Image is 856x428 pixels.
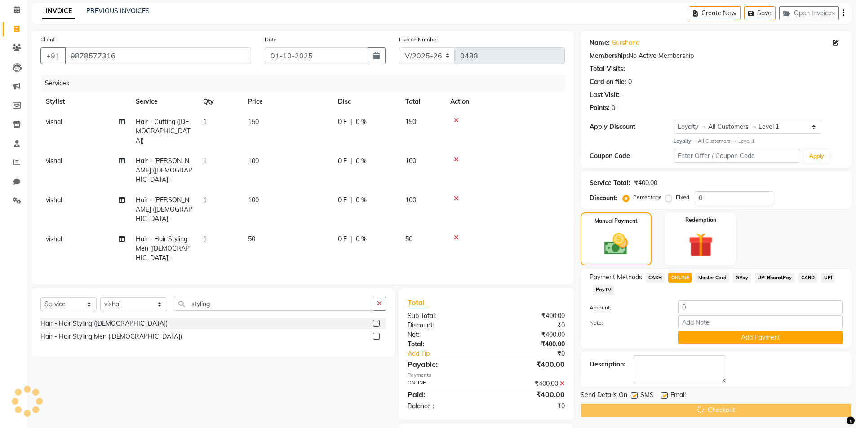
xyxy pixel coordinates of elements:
[755,273,795,283] span: UPI BharatPay
[338,117,347,127] span: 0 F
[265,35,277,44] label: Date
[821,273,835,283] span: UPI
[243,92,333,112] th: Price
[338,195,347,205] span: 0 F
[130,92,198,112] th: Service
[405,118,416,126] span: 150
[174,297,373,311] input: Search or Scan
[46,157,62,165] span: vishal
[695,273,729,283] span: Master Card
[350,156,352,166] span: |
[333,92,400,112] th: Disc
[248,196,259,204] span: 100
[501,349,572,358] div: ₹0
[401,340,486,349] div: Total:
[590,122,674,132] div: Apply Discount
[65,47,251,64] input: Search by Name/Mobile/Email/Code
[676,193,689,201] label: Fixed
[689,6,741,20] button: Create New
[628,77,632,87] div: 0
[674,149,800,163] input: Enter Offer / Coupon Code
[401,311,486,321] div: Sub Total:
[674,137,843,145] div: All Customers → Level 1
[590,51,843,61] div: No Active Membership
[400,92,445,112] th: Total
[203,196,207,204] span: 1
[804,150,829,163] button: Apply
[356,156,367,166] span: 0 %
[338,234,347,244] span: 0 F
[590,64,625,74] div: Total Visits:
[678,315,843,329] input: Add Note
[41,75,572,92] div: Services
[486,330,572,340] div: ₹400.00
[136,118,190,145] span: Hair - Cutting ([DEMOGRAPHIC_DATA])
[136,196,192,223] span: Hair - [PERSON_NAME] ([DEMOGRAPHIC_DATA])
[612,103,615,113] div: 0
[590,38,610,48] div: Name:
[401,330,486,340] div: Net:
[581,390,627,402] span: Send Details On
[350,117,352,127] span: |
[401,359,486,370] div: Payable:
[486,379,572,388] div: ₹400.00
[590,178,630,188] div: Service Total:
[590,77,626,87] div: Card on file:
[42,3,75,19] a: INVOICE
[798,273,818,283] span: CARD
[401,389,486,400] div: Paid:
[685,216,716,224] label: Redemption
[40,319,168,328] div: Hair - Hair Styling ([DEMOGRAPHIC_DATA])
[590,151,674,161] div: Coupon Code
[670,390,686,402] span: Email
[40,332,182,341] div: Hair - Hair Styling Men ([DEMOGRAPHIC_DATA])
[681,229,721,260] img: _gift.svg
[633,193,662,201] label: Percentage
[401,349,500,358] a: Add Tip
[590,103,610,113] div: Points:
[401,379,486,388] div: ONLINE
[590,51,629,61] div: Membership:
[486,311,572,321] div: ₹400.00
[248,118,259,126] span: 150
[733,273,751,283] span: GPay
[46,118,62,126] span: vishal
[40,35,55,44] label: Client
[445,92,565,112] th: Action
[248,235,255,243] span: 50
[203,235,207,243] span: 1
[486,340,572,349] div: ₹400.00
[486,321,572,330] div: ₹0
[597,230,635,258] img: _cash.svg
[674,138,697,144] strong: Loyalty →
[744,6,776,20] button: Save
[486,389,572,400] div: ₹400.00
[405,157,416,165] span: 100
[356,195,367,205] span: 0 %
[399,35,438,44] label: Invoice Number
[640,390,654,402] span: SMS
[646,273,665,283] span: CASH
[590,194,617,203] div: Discount:
[779,6,839,20] button: Open Invoices
[590,360,625,369] div: Description:
[612,38,639,48] a: Gurshand
[405,235,412,243] span: 50
[198,92,243,112] th: Qty
[136,157,192,184] span: Hair - [PERSON_NAME] ([DEMOGRAPHIC_DATA])
[583,304,672,312] label: Amount:
[621,90,624,100] div: -
[203,157,207,165] span: 1
[408,298,428,307] span: Total
[86,7,150,15] a: PREVIOUS INVOICES
[668,273,692,283] span: ONLINE
[590,90,620,100] div: Last Visit:
[583,319,672,327] label: Note:
[248,157,259,165] span: 100
[401,321,486,330] div: Discount:
[136,235,190,262] span: Hair - Hair Styling Men ([DEMOGRAPHIC_DATA])
[634,178,657,188] div: ₹400.00
[408,371,564,379] div: Payments
[203,118,207,126] span: 1
[356,234,367,244] span: 0 %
